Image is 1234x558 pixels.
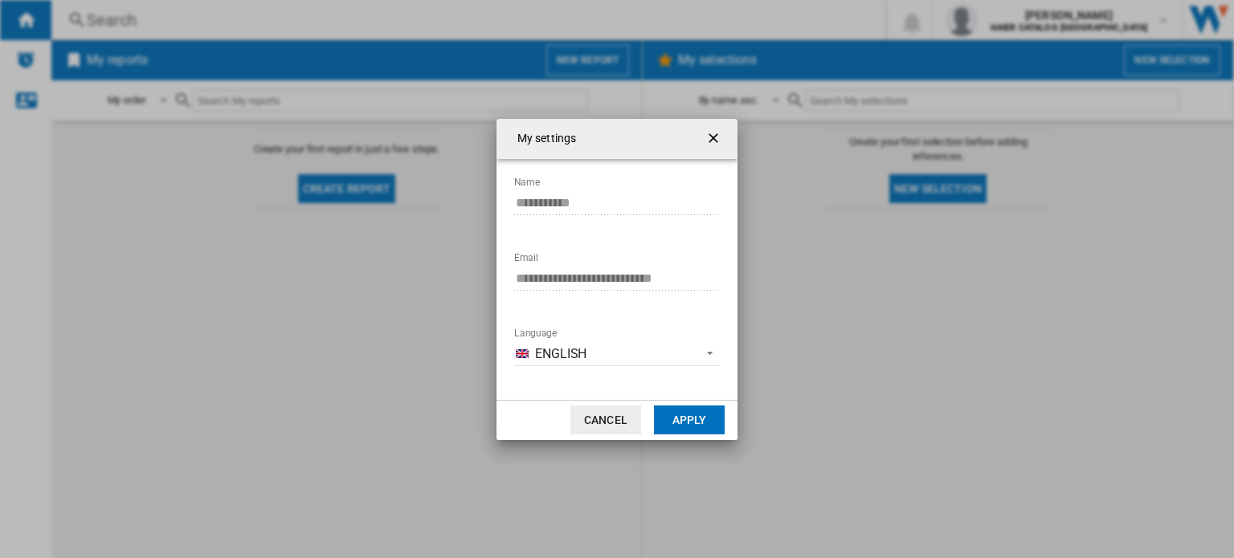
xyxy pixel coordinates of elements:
[516,349,529,358] img: en_GB.png
[705,130,725,149] ng-md-icon: getI18NText('BUTTONS.CLOSE_DIALOG')
[570,405,641,434] button: Cancel
[699,123,731,155] button: getI18NText('BUTTONS.CLOSE_DIALOG')
[514,342,720,366] md-select: Language: English
[535,345,693,363] span: English
[509,131,576,147] h4: My settings
[654,405,725,434] button: Apply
